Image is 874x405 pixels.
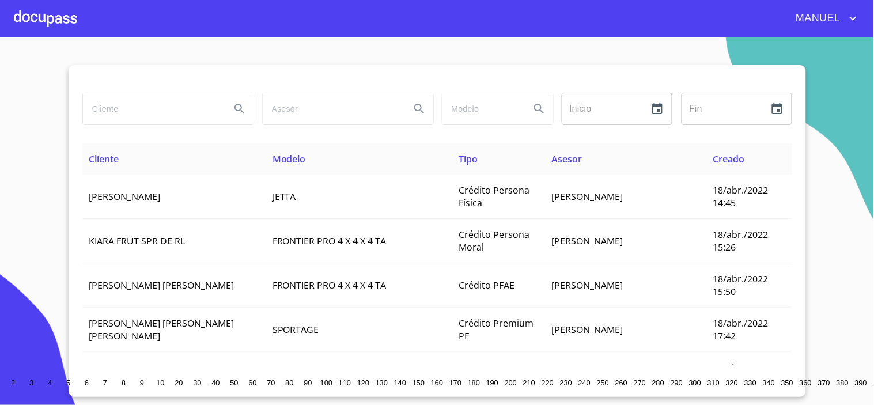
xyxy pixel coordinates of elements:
[96,374,115,392] button: 7
[668,374,686,392] button: 290
[273,323,319,336] span: SPORTAGE
[723,374,741,392] button: 320
[281,374,299,392] button: 80
[631,374,649,392] button: 270
[615,378,627,387] span: 260
[428,374,447,392] button: 160
[89,234,186,247] span: KIARA FRUT SPR DE RL
[285,378,293,387] span: 80
[815,374,834,392] button: 370
[89,317,234,342] span: [PERSON_NAME] [PERSON_NAME] [PERSON_NAME]
[552,190,623,203] span: [PERSON_NAME]
[413,378,425,387] span: 150
[11,378,15,387] span: 2
[505,378,517,387] span: 200
[788,9,860,28] button: account of current user
[230,378,238,387] span: 50
[552,279,623,292] span: [PERSON_NAME]
[713,272,768,298] span: 18/abr./2022 15:50
[122,378,126,387] span: 8
[89,279,234,292] span: [PERSON_NAME] [PERSON_NAME]
[520,374,539,392] button: 210
[391,374,410,392] button: 140
[262,374,281,392] button: 70
[248,378,256,387] span: 60
[726,378,738,387] span: 320
[557,374,576,392] button: 230
[152,374,170,392] button: 10
[560,378,572,387] span: 230
[634,378,646,387] span: 270
[671,378,683,387] span: 290
[713,153,744,165] span: Creado
[299,374,317,392] button: 90
[156,378,164,387] span: 10
[576,374,594,392] button: 240
[542,378,554,387] span: 220
[442,93,521,124] input: search
[267,378,275,387] span: 70
[597,378,609,387] span: 250
[394,378,406,387] span: 140
[320,378,332,387] span: 100
[140,378,144,387] span: 9
[855,378,867,387] span: 390
[552,153,582,165] span: Asesor
[225,374,244,392] button: 50
[4,374,22,392] button: 2
[760,374,778,392] button: 340
[376,378,388,387] span: 130
[486,378,498,387] span: 190
[459,153,478,165] span: Tipo
[406,95,433,123] button: Search
[834,374,852,392] button: 380
[29,378,33,387] span: 3
[66,378,70,387] span: 5
[852,374,871,392] button: 390
[188,374,207,392] button: 30
[612,374,631,392] button: 260
[170,374,188,392] button: 20
[741,374,760,392] button: 330
[22,374,41,392] button: 3
[317,374,336,392] button: 100
[175,378,183,387] span: 20
[207,374,225,392] button: 40
[578,378,591,387] span: 240
[713,361,768,387] span: 19/abr./2022 13:20
[89,190,161,203] span: [PERSON_NAME]
[800,378,812,387] span: 360
[83,93,221,124] input: search
[339,378,351,387] span: 110
[459,317,534,342] span: Crédito Premium PF
[304,378,312,387] span: 90
[263,93,401,124] input: search
[483,374,502,392] button: 190
[78,374,96,392] button: 6
[357,378,369,387] span: 120
[539,374,557,392] button: 220
[226,95,254,123] button: Search
[744,378,756,387] span: 330
[103,378,107,387] span: 7
[713,184,768,209] span: 18/abr./2022 14:45
[447,374,465,392] button: 170
[686,374,705,392] button: 300
[525,95,553,123] button: Search
[373,374,391,392] button: 130
[211,378,220,387] span: 40
[705,374,723,392] button: 310
[89,153,119,165] span: Cliente
[273,279,387,292] span: FRONTIER PRO 4 X 4 X 4 TA
[781,378,793,387] span: 350
[115,374,133,392] button: 8
[85,378,89,387] span: 6
[837,378,849,387] span: 380
[273,190,296,203] span: JETTA
[459,184,530,209] span: Crédito Persona Física
[244,374,262,392] button: 60
[59,374,78,392] button: 5
[797,374,815,392] button: 360
[410,374,428,392] button: 150
[133,374,152,392] button: 9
